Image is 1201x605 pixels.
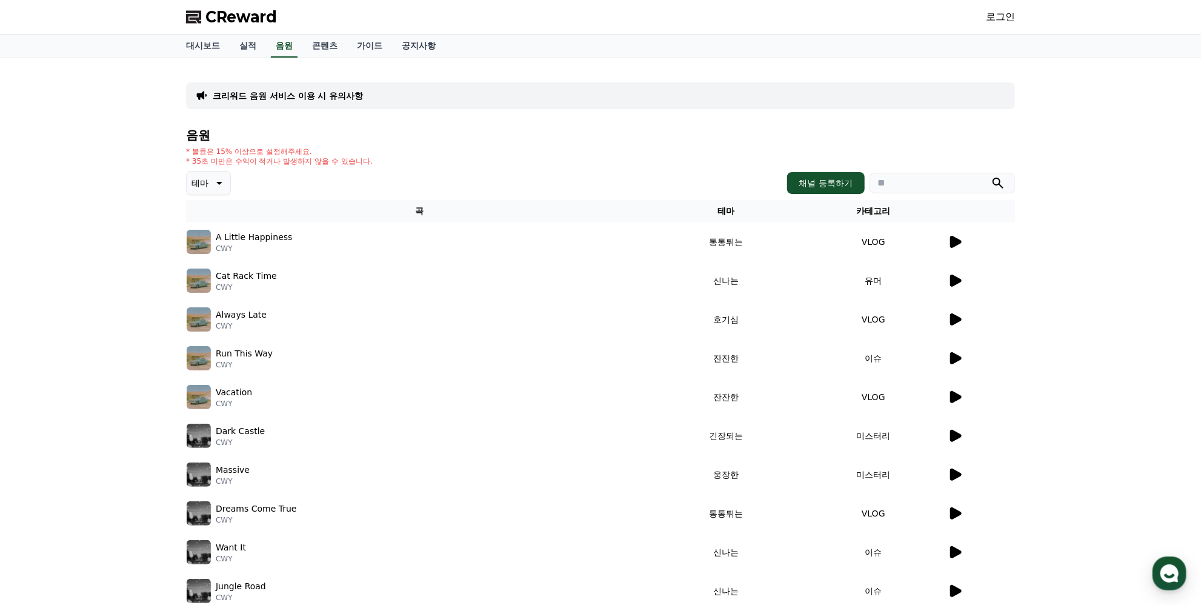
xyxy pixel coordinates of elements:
[4,384,80,415] a: 홈
[216,282,277,292] p: CWY
[800,455,947,494] td: 미스터리
[216,270,277,282] p: Cat Rack Time
[187,540,211,564] img: music
[216,425,265,438] p: Dark Castle
[800,200,947,222] th: 카테고리
[216,231,293,244] p: A Little Happiness
[800,300,947,339] td: VLOG
[187,269,211,293] img: music
[800,339,947,378] td: 이슈
[80,384,156,415] a: 대화
[186,147,373,156] p: * 볼륨은 15% 이상으로 설정해주세요.
[653,533,800,572] td: 신나는
[216,580,266,593] p: Jungle Road
[191,175,208,192] p: 테마
[187,579,211,603] img: music
[653,416,800,455] td: 긴장되는
[186,156,373,166] p: * 35초 미만은 수익이 적거나 발생하지 않을 수 있습니다.
[800,222,947,261] td: VLOG
[800,261,947,300] td: 유머
[302,35,347,58] a: 콘텐츠
[653,300,800,339] td: 호기심
[216,503,297,515] p: Dreams Come True
[230,35,266,58] a: 실적
[205,7,277,27] span: CReward
[187,230,211,254] img: music
[800,494,947,533] td: VLOG
[392,35,445,58] a: 공지사항
[111,403,125,413] span: 대화
[187,403,202,412] span: 설정
[216,554,246,564] p: CWY
[216,541,246,554] p: Want It
[216,347,273,360] p: Run This Way
[186,129,1015,142] h4: 음원
[38,403,45,412] span: 홈
[653,200,800,222] th: 테마
[187,385,211,409] img: music
[216,386,252,399] p: Vacation
[653,378,800,416] td: 잔잔한
[187,307,211,332] img: music
[187,463,211,487] img: music
[186,171,231,195] button: 테마
[216,476,250,486] p: CWY
[176,35,230,58] a: 대시보드
[986,10,1015,24] a: 로그인
[653,261,800,300] td: 신나는
[187,501,211,526] img: music
[187,346,211,370] img: music
[347,35,392,58] a: 가이드
[216,438,265,447] p: CWY
[216,464,250,476] p: Massive
[216,244,293,253] p: CWY
[187,424,211,448] img: music
[653,455,800,494] td: 웅장한
[216,515,297,525] p: CWY
[216,321,267,331] p: CWY
[186,7,277,27] a: CReward
[156,384,233,415] a: 설정
[800,533,947,572] td: 이슈
[186,200,653,222] th: 곡
[271,35,298,58] a: 음원
[800,378,947,416] td: VLOG
[216,399,252,409] p: CWY
[653,494,800,533] td: 통통튀는
[653,339,800,378] td: 잔잔한
[216,309,267,321] p: Always Late
[653,222,800,261] td: 통통튀는
[216,360,273,370] p: CWY
[213,90,363,102] a: 크리워드 음원 서비스 이용 시 유의사항
[787,172,865,194] button: 채널 등록하기
[800,416,947,455] td: 미스터리
[216,593,266,603] p: CWY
